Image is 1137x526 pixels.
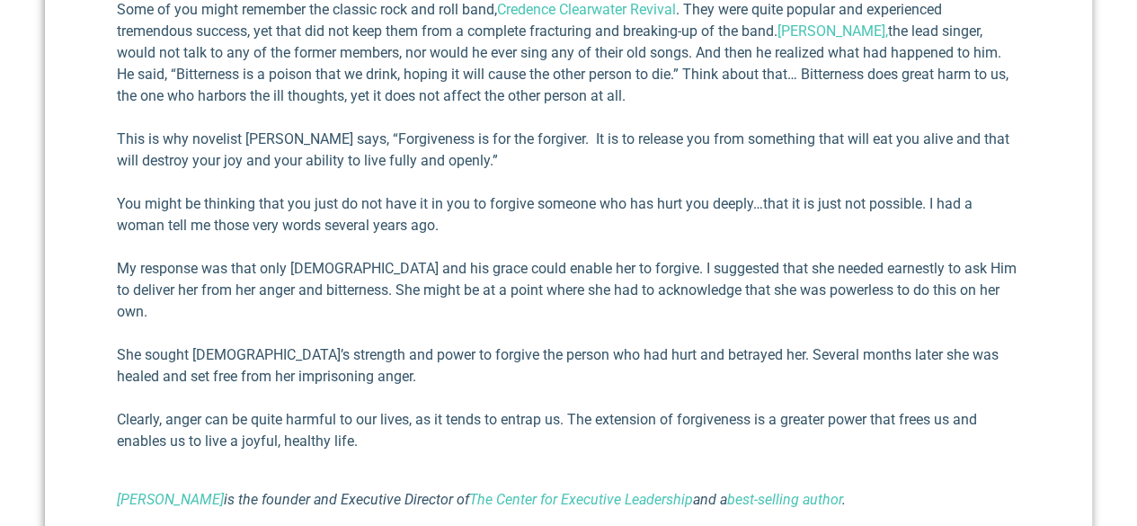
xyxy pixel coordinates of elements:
p: She sought [DEMOGRAPHIC_DATA]’s strength and power to forgive the person who had hurt and betraye... [117,344,1020,388]
a: The Center for Executive Leadership [469,491,693,508]
a: [PERSON_NAME] [117,491,224,508]
p: Clearly, anger can be quite harmful to our lives, as it tends to entrap us. The extension of forg... [117,409,1020,452]
a: [PERSON_NAME], [777,22,888,40]
p: You might be thinking that you just do not have it in you to forgive someone who has hurt you dee... [117,193,1020,236]
i: is the founder and Executive Director of and a . [117,491,846,508]
a: Credence Clearwater Revival [497,1,676,18]
p: This is why novelist [PERSON_NAME] says, “Forgiveness is for the forgiver. It is to release you f... [117,129,1020,172]
a: best-selling author [727,491,842,508]
p: My response was that only [DEMOGRAPHIC_DATA] and his grace could enable her to forgive. I suggest... [117,258,1020,323]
